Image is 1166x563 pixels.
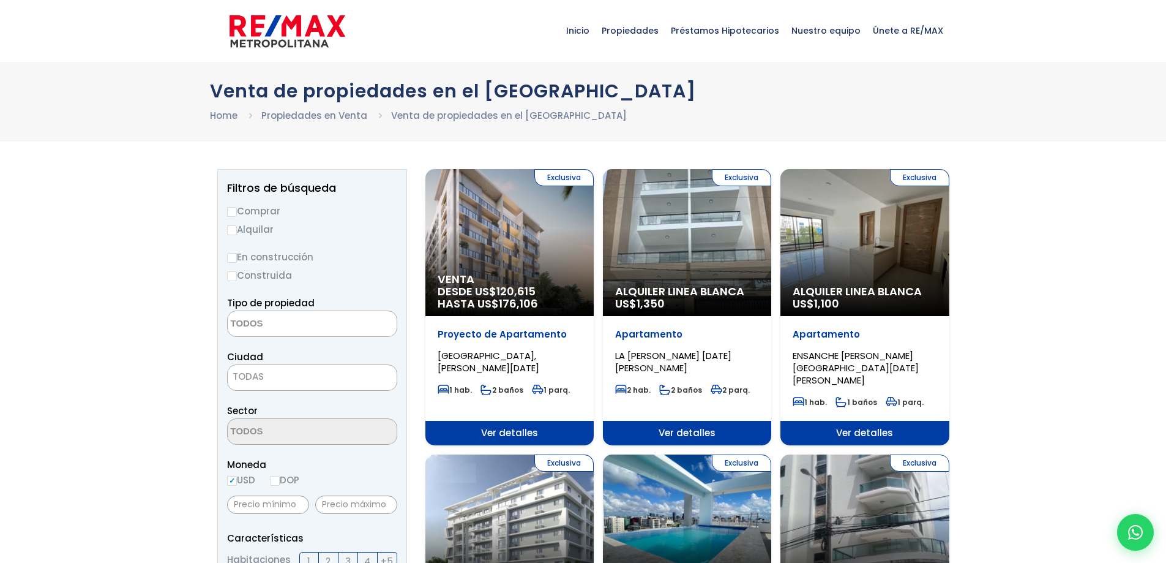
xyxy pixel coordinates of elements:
[227,350,263,363] span: Ciudad
[425,421,594,445] span: Ver detalles
[712,169,771,186] span: Exclusiva
[793,296,839,311] span: US$
[793,397,827,407] span: 1 hab.
[780,169,949,445] a: Exclusiva Alquiler Linea Blanca US$1,100 Apartamento ENSANCHE [PERSON_NAME][GEOGRAPHIC_DATA][DATE...
[814,296,839,311] span: 1,100
[227,365,397,391] span: TODAS
[560,12,596,49] span: Inicio
[603,421,771,445] span: Ver detalles
[615,385,651,395] span: 2 hab.
[270,472,299,488] label: DOP
[227,225,237,235] input: Alquilar
[228,368,397,385] span: TODAS
[227,297,315,309] span: Tipo de propiedad
[615,349,731,374] span: LA [PERSON_NAME] [DATE][PERSON_NAME]
[270,476,280,486] input: DOP
[425,169,594,445] a: Exclusiva Venta DESDE US$120,615 HASTA US$176,106 Proyecto de Apartamento [GEOGRAPHIC_DATA], [PER...
[227,253,237,263] input: En construcción
[615,285,759,298] span: Alquiler Linea Blanca
[233,370,264,383] span: TODAS
[890,455,949,472] span: Exclusiva
[534,169,594,186] span: Exclusiva
[438,349,539,374] span: [GEOGRAPHIC_DATA], [PERSON_NAME][DATE]
[227,472,255,488] label: USD
[438,328,581,341] p: Proyecto de Apartamento
[480,385,523,395] span: 2 baños
[227,222,397,237] label: Alquilar
[227,268,397,283] label: Construida
[886,397,924,407] span: 1 parq.
[534,455,594,472] span: Exclusiva
[228,419,346,445] textarea: Search
[228,311,346,338] textarea: Search
[227,531,397,546] p: Características
[603,169,771,445] a: Exclusiva Alquiler Linea Blanca US$1,350 Apartamento LA [PERSON_NAME] [DATE][PERSON_NAME] 2 hab. ...
[665,12,785,49] span: Préstamos Hipotecarios
[499,296,538,311] span: 176,106
[780,421,949,445] span: Ver detalles
[438,385,472,395] span: 1 hab.
[785,12,867,49] span: Nuestro equipo
[227,182,397,194] h2: Filtros de búsqueda
[835,397,877,407] span: 1 baños
[210,80,957,102] h1: Venta de propiedades en el [GEOGRAPHIC_DATA]
[230,13,345,50] img: remax-metropolitana-logo
[712,455,771,472] span: Exclusiva
[227,249,397,265] label: En construcción
[227,207,237,217] input: Comprar
[227,203,397,219] label: Comprar
[496,284,536,299] span: 120,615
[890,169,949,186] span: Exclusiva
[227,457,397,472] span: Moneda
[615,328,759,341] p: Apartamento
[659,385,702,395] span: 2 baños
[711,385,750,395] span: 2 parq.
[227,271,237,281] input: Construida
[391,108,627,123] li: Venta de propiedades en el [GEOGRAPHIC_DATA]
[210,109,237,122] a: Home
[793,285,936,298] span: Alquiler Linea Blanca
[315,496,397,514] input: Precio máximo
[637,296,665,311] span: 1,350
[867,12,949,49] span: Únete a RE/MAX
[615,296,665,311] span: US$
[596,12,665,49] span: Propiedades
[438,298,581,310] span: HASTA US$
[793,349,919,387] span: ENSANCHE [PERSON_NAME][GEOGRAPHIC_DATA][DATE][PERSON_NAME]
[438,273,581,285] span: Venta
[261,109,367,122] a: Propiedades en Venta
[793,328,936,341] p: Apartamento
[227,496,309,514] input: Precio mínimo
[227,476,237,486] input: USD
[227,404,258,417] span: Sector
[532,385,570,395] span: 1 parq.
[438,285,581,310] span: DESDE US$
